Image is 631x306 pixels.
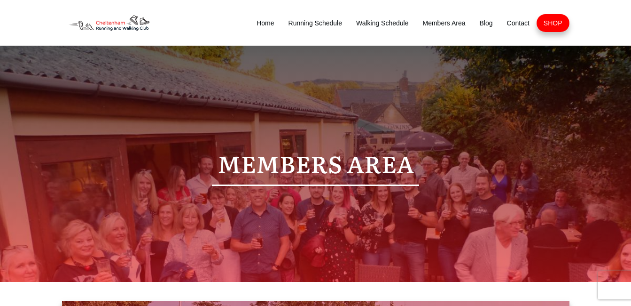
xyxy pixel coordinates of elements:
a: Contact [507,16,530,30]
p: Members Area [72,143,560,184]
a: Home [257,16,274,30]
a: Members Area [422,16,465,30]
a: Running Schedule [288,16,342,30]
img: Decathlon [62,9,156,36]
a: Blog [480,16,493,30]
a: Walking Schedule [356,16,409,30]
a: SHOP [544,16,562,30]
